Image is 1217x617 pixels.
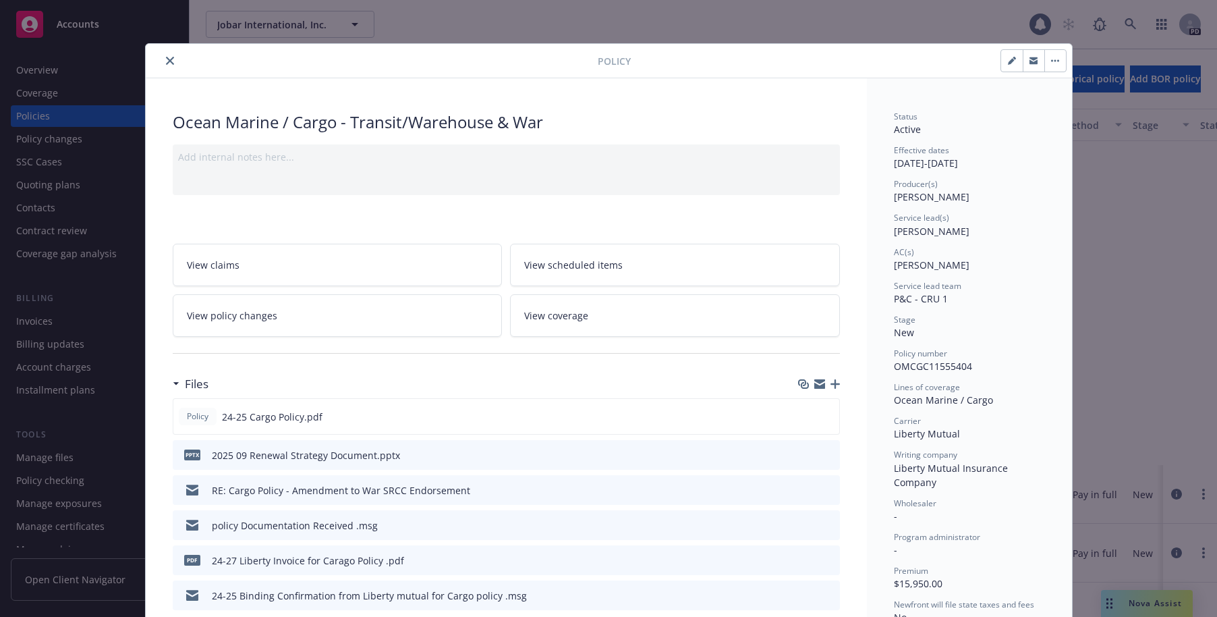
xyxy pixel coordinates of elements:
span: View coverage [524,308,588,323]
span: Producer(s) [894,178,938,190]
span: [PERSON_NAME] [894,225,969,238]
div: policy Documentation Received .msg [212,518,378,533]
span: Policy [598,54,631,68]
button: preview file [822,483,834,498]
span: Policy number [894,348,947,359]
div: 24-27 Liberty Invoice for Carago Policy .pdf [212,554,404,568]
span: 24-25 Cargo Policy.pdf [222,410,322,424]
span: $15,950.00 [894,577,942,590]
button: preview file [822,448,834,462]
button: preview file [822,518,834,533]
button: download file [800,410,811,424]
span: Policy [184,410,211,423]
span: Status [894,111,917,122]
span: New [894,326,914,339]
span: Service lead team [894,280,961,292]
a: View coverage [510,294,840,337]
span: Wholesaler [894,498,936,509]
span: Program administrator [894,531,980,543]
span: Liberty Mutual [894,427,960,440]
span: - [894,543,897,556]
span: OMCGC11555404 [894,360,972,373]
div: [DATE] - [DATE] [894,144,1045,170]
button: download file [801,483,812,498]
div: Ocean Marine / Cargo - Transit/Warehouse & War [173,111,840,134]
span: Writing company [894,449,957,460]
a: View claims [173,244,503,286]
span: pdf [184,555,200,565]
span: Service lead(s) [894,212,949,223]
div: Add internal notes here... [178,150,834,164]
button: preview file [822,410,834,424]
div: Files [173,375,208,393]
span: Carrier [894,415,921,427]
div: Ocean Marine / Cargo [894,393,1045,407]
h3: Files [185,375,208,393]
a: View scheduled items [510,244,840,286]
span: Active [894,123,921,136]
button: preview file [822,554,834,568]
button: download file [801,589,812,603]
span: Effective dates [894,144,949,156]
button: close [162,53,178,69]
span: pptx [184,450,200,460]
span: Stage [894,314,915,325]
span: View claims [187,258,239,272]
span: Premium [894,565,928,576]
button: download file [801,448,812,462]
div: RE: Cargo Policy - Amendment to War SRCC Endorsement [212,483,470,498]
span: Liberty Mutual Insurance Company [894,462,1011,489]
span: View policy changes [187,308,277,323]
span: P&C - CRU 1 [894,292,948,305]
span: [PERSON_NAME] [894,190,969,203]
button: download file [801,554,812,568]
span: [PERSON_NAME] [894,259,969,271]
button: download file [801,518,812,533]
span: AC(s) [894,246,914,258]
div: 24-25 Binding Confirmation from Liberty mutual for Cargo policy .msg [212,589,527,603]
span: Newfront will file state taxes and fees [894,599,1034,610]
span: Lines of coverage [894,381,960,393]
button: preview file [822,589,834,603]
div: 2025 09 Renewal Strategy Document.pptx [212,448,400,462]
span: View scheduled items [524,258,623,272]
a: View policy changes [173,294,503,337]
span: - [894,510,897,522]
